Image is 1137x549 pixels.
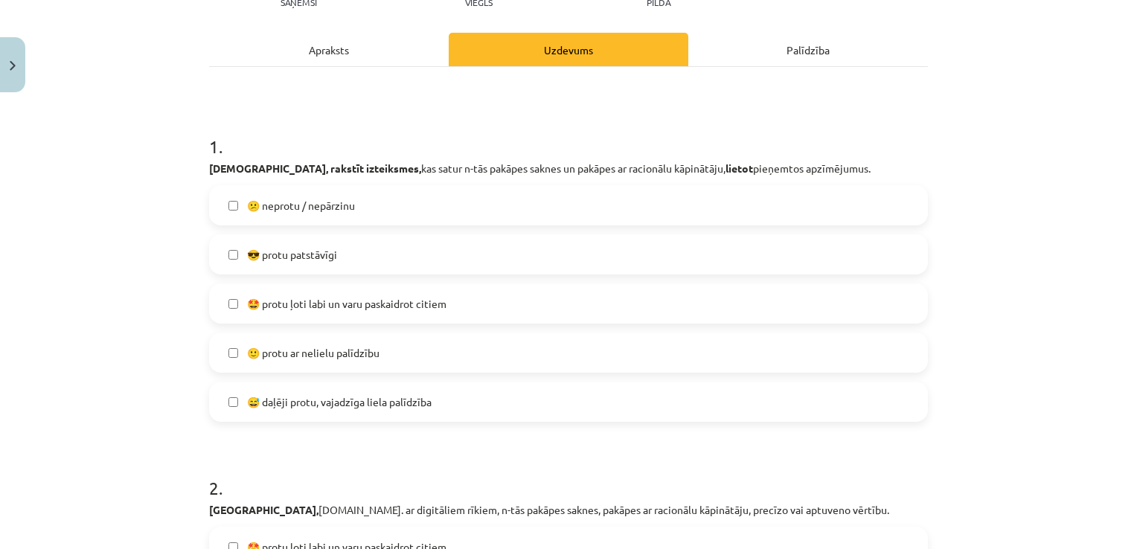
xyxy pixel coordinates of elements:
[228,299,238,309] input: 🤩 protu ļoti labi un varu paskaidrot citiem
[209,452,928,498] h1: 2 .
[247,394,432,410] span: 😅 daļēji protu, vajadzīga liela palīdzība
[209,502,928,518] p: [DOMAIN_NAME]. ar digitāliem rīkiem, n-tās pakāpes saknes, pakāpes ar racionālu kāpinātāju, precī...
[10,61,16,71] img: icon-close-lesson-0947bae3869378f0d4975bcd49f059093ad1ed9edebbc8119c70593378902aed.svg
[228,397,238,407] input: 😅 daļēji protu, vajadzīga liela palīdzība
[247,198,355,213] span: 😕 neprotu / nepārzinu
[247,296,446,312] span: 🤩 protu ļoti labi un varu paskaidrot citiem
[688,33,928,66] div: Palīdzība
[209,503,318,516] b: [GEOGRAPHIC_DATA],
[209,33,449,66] div: Apraksts
[228,201,238,211] input: 😕 neprotu / nepārzinu
[209,110,928,156] h1: 1 .
[228,348,238,358] input: 🙂 protu ar nelielu palīdzību
[209,161,928,176] p: kas satur n-tās pakāpes saknes un pakāpes ar racionālu kāpinātāju, pieņemtos apzīmējumus.
[228,250,238,260] input: 😎 protu patstāvīgi
[247,345,379,361] span: 🙂 protu ar nelielu palīdzību
[209,161,421,175] b: [DEMOGRAPHIC_DATA], rakstīt izteiksmes,
[247,247,337,263] span: 😎 protu patstāvīgi
[449,33,688,66] div: Uzdevums
[726,161,753,175] b: lietot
